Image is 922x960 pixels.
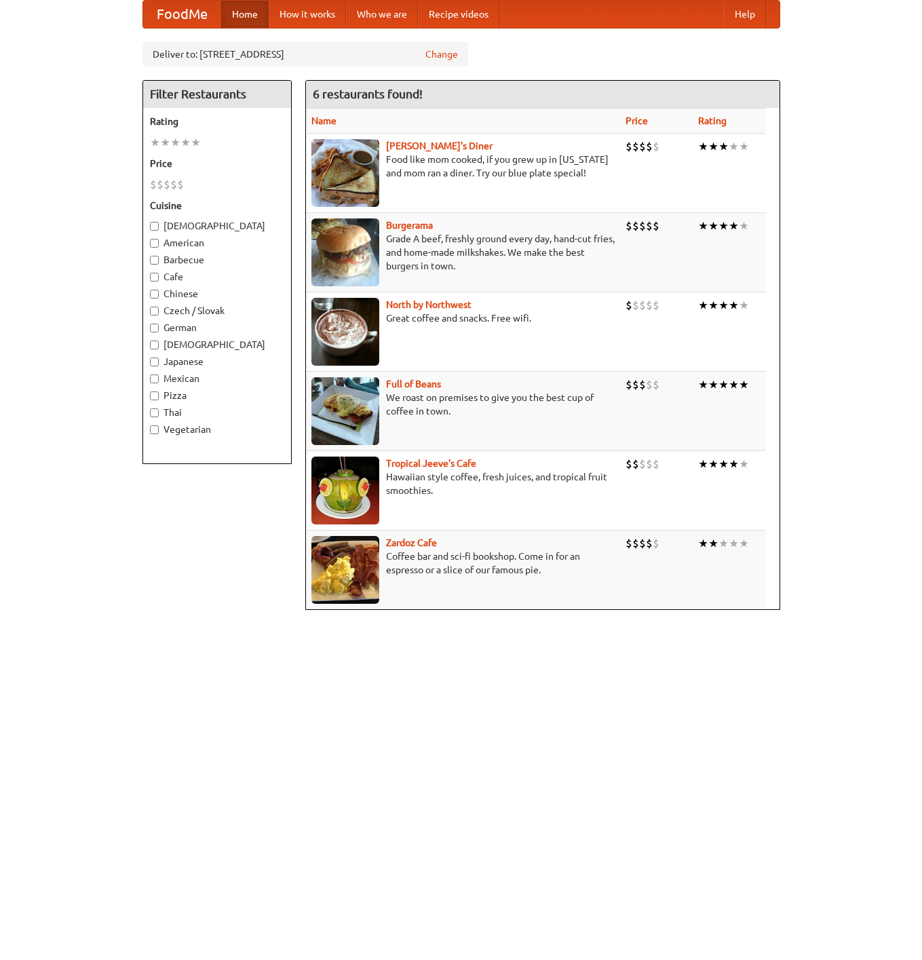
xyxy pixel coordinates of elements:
[311,232,615,273] p: Grade A beef, freshly ground every day, hand-cut fries, and home-made milkshakes. We make the bes...
[386,299,472,310] a: North by Northwest
[311,470,615,497] p: Hawaiian style coffee, fresh juices, and tropical fruit smoothies.
[386,220,433,231] a: Burgerama
[646,298,653,313] li: $
[386,458,476,469] a: Tropical Jeeve's Cafe
[698,536,708,551] li: ★
[150,324,159,332] input: German
[653,377,659,392] li: $
[729,377,739,392] li: ★
[729,536,739,551] li: ★
[150,236,284,250] label: American
[646,218,653,233] li: $
[626,218,632,233] li: $
[150,304,284,318] label: Czech / Slovak
[311,550,615,577] p: Coffee bar and sci-fi bookshop. Come in for an espresso or a slice of our famous pie.
[150,135,160,150] li: ★
[729,218,739,233] li: ★
[718,457,729,472] li: ★
[739,139,749,154] li: ★
[729,457,739,472] li: ★
[632,457,639,472] li: $
[739,536,749,551] li: ★
[311,298,379,366] img: north.jpg
[626,457,632,472] li: $
[150,372,284,385] label: Mexican
[698,218,708,233] li: ★
[150,307,159,315] input: Czech / Slovak
[150,389,284,402] label: Pizza
[626,298,632,313] li: $
[632,377,639,392] li: $
[180,135,191,150] li: ★
[639,457,646,472] li: $
[632,139,639,154] li: $
[311,457,379,524] img: jeeves.jpg
[150,239,159,248] input: American
[160,135,170,150] li: ★
[626,377,632,392] li: $
[724,1,766,28] a: Help
[639,298,646,313] li: $
[311,115,337,126] a: Name
[386,140,493,151] b: [PERSON_NAME]'s Diner
[708,218,718,233] li: ★
[708,457,718,472] li: ★
[698,139,708,154] li: ★
[170,177,177,192] li: $
[708,536,718,551] li: ★
[739,377,749,392] li: ★
[718,377,729,392] li: ★
[157,177,164,192] li: $
[653,218,659,233] li: $
[708,298,718,313] li: ★
[177,177,184,192] li: $
[739,457,749,472] li: ★
[626,139,632,154] li: $
[425,47,458,61] a: Change
[639,139,646,154] li: $
[150,287,284,301] label: Chinese
[386,537,437,548] a: Zardoz Cafe
[698,115,727,126] a: Rating
[639,377,646,392] li: $
[653,139,659,154] li: $
[150,273,159,282] input: Cafe
[632,298,639,313] li: $
[150,321,284,334] label: German
[311,218,379,286] img: burgerama.jpg
[164,177,170,192] li: $
[646,536,653,551] li: $
[150,290,159,299] input: Chinese
[150,408,159,417] input: Thai
[150,341,159,349] input: [DEMOGRAPHIC_DATA]
[191,135,201,150] li: ★
[646,377,653,392] li: $
[143,81,291,108] h4: Filter Restaurants
[708,377,718,392] li: ★
[729,298,739,313] li: ★
[311,311,615,325] p: Great coffee and snacks. Free wifi.
[142,42,468,66] div: Deliver to: [STREET_ADDRESS]
[386,379,441,389] a: Full of Beans
[311,153,615,180] p: Food like mom cooked, if you grew up in [US_STATE] and mom ran a diner. Try our blue plate special!
[646,139,653,154] li: $
[269,1,346,28] a: How it works
[150,115,284,128] h5: Rating
[639,218,646,233] li: $
[150,253,284,267] label: Barbecue
[632,536,639,551] li: $
[729,139,739,154] li: ★
[150,177,157,192] li: $
[143,1,221,28] a: FoodMe
[646,457,653,472] li: $
[739,218,749,233] li: ★
[698,298,708,313] li: ★
[698,377,708,392] li: ★
[653,536,659,551] li: $
[150,199,284,212] h5: Cuisine
[150,358,159,366] input: Japanese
